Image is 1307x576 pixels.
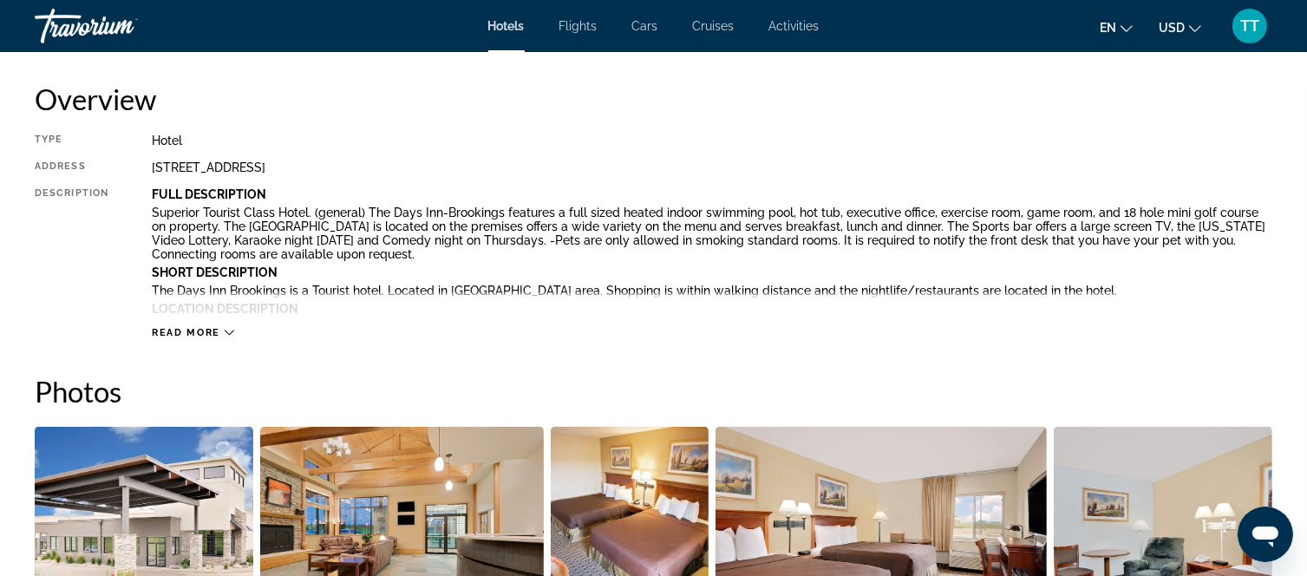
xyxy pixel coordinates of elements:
div: Description [35,187,108,317]
p: Superior Tourist Class Hotel. (general) The Days Inn-Brookings features a full sized heated indoo... [152,206,1272,261]
div: Type [35,134,108,147]
button: Read more [152,326,234,339]
button: User Menu [1227,8,1272,44]
span: en [1100,21,1116,35]
span: TT [1240,17,1259,35]
a: Hotels [488,19,525,33]
button: Change currency [1159,15,1201,40]
b: Short Description [152,265,278,279]
b: Full Description [152,187,266,201]
div: Address [35,160,108,174]
div: Hotel [152,134,1272,147]
p: The Days Inn Brookings is a Tourist hotel. Located in [GEOGRAPHIC_DATA] area. Shopping is within ... [152,284,1272,298]
span: USD [1159,21,1185,35]
a: Cruises [693,19,735,33]
a: Activities [769,19,820,33]
a: Travorium [35,3,208,49]
h2: Photos [35,374,1272,409]
h2: Overview [35,82,1272,116]
span: Read more [152,327,220,338]
a: Cars [632,19,658,33]
iframe: Button to launch messaging window [1238,507,1293,562]
button: Change language [1100,15,1133,40]
div: [STREET_ADDRESS] [152,160,1272,174]
a: Flights [559,19,598,33]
